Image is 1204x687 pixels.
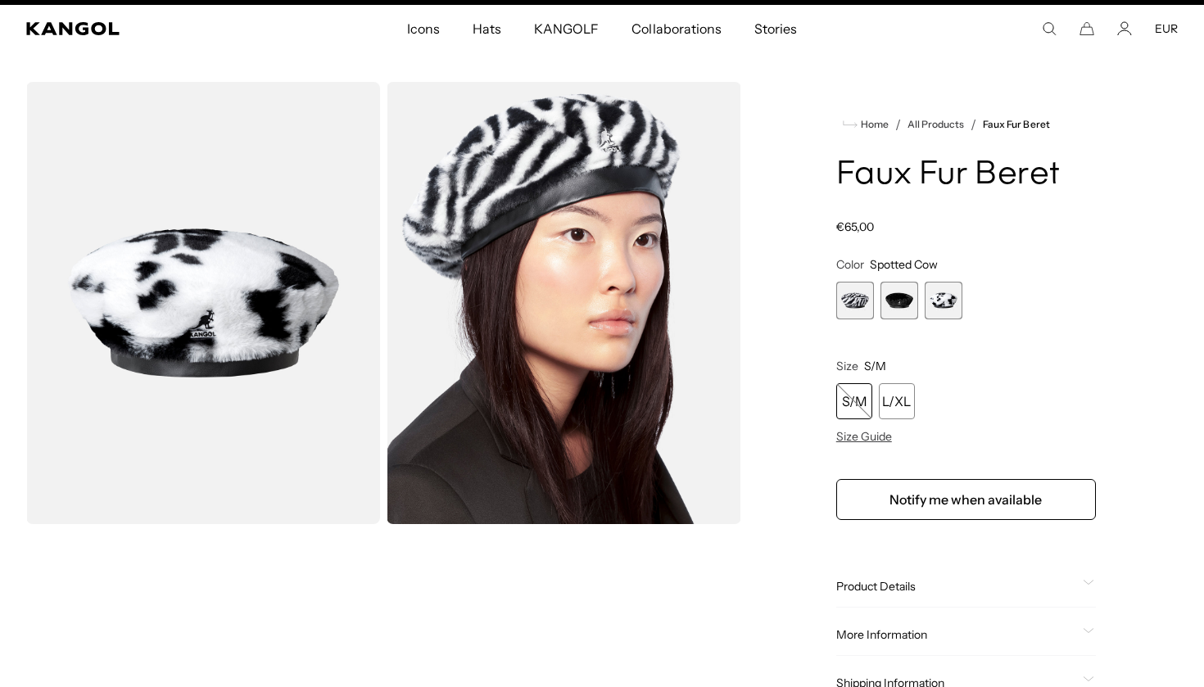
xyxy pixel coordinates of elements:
[1117,21,1132,36] a: Account
[836,219,874,234] span: €65,00
[836,383,872,419] div: S/M
[880,282,918,319] div: 2 of 3
[387,82,740,524] img: white-zebra
[964,115,976,134] li: /
[836,579,1076,594] span: Product Details
[473,5,501,52] span: Hats
[908,119,964,130] a: All Products
[1080,21,1094,36] button: Cart
[836,282,874,319] div: 1 of 3
[391,5,456,52] a: Icons
[615,5,737,52] a: Collaborations
[836,157,1096,193] h1: Faux Fur Beret
[738,5,813,52] a: Stories
[870,257,938,272] span: Spotted Cow
[631,5,721,52] span: Collaborations
[836,429,892,444] span: Size Guide
[864,359,886,373] span: S/M
[836,479,1096,520] button: Notify me when available
[925,282,962,319] div: 3 of 3
[26,82,741,524] product-gallery: Gallery Viewer
[836,359,858,373] span: Size
[26,22,269,35] a: Kangol
[456,5,518,52] a: Hats
[836,257,864,272] span: Color
[925,282,962,319] label: Spotted Cow
[836,115,1096,134] nav: breadcrumbs
[843,117,889,132] a: Home
[836,282,874,319] label: White Zebra
[879,383,915,419] div: L/XL
[534,5,599,52] span: KANGOLF
[754,5,797,52] span: Stories
[858,119,889,130] span: Home
[407,5,440,52] span: Icons
[518,5,615,52] a: KANGOLF
[1155,21,1178,36] button: EUR
[1042,21,1057,36] summary: Search here
[983,119,1049,130] a: Faux Fur Beret
[880,282,918,319] label: Solid Black
[889,115,901,134] li: /
[836,627,1076,642] span: More Information
[26,82,380,524] img: color-spotted-cow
